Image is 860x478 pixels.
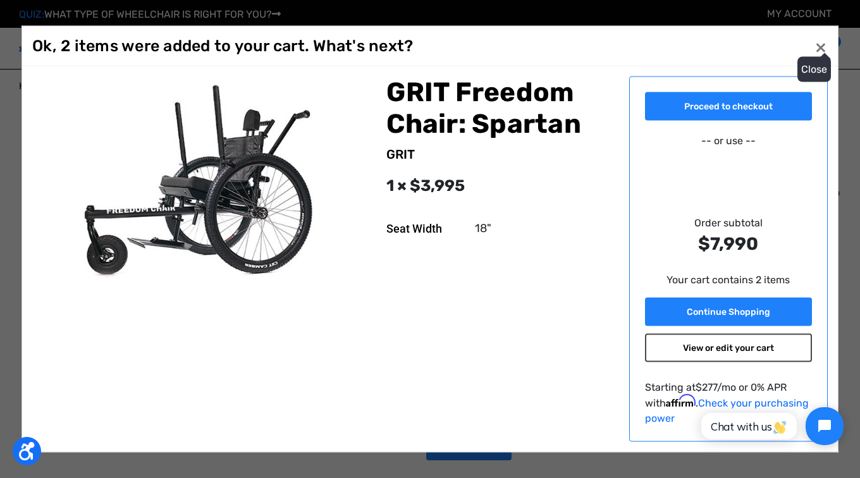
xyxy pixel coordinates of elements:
[47,77,371,293] img: GRIT Freedom Chair: Spartan
[645,216,813,257] div: Order subtotal
[645,380,813,426] p: Starting at /mo or 0% APR with .
[666,395,696,407] span: Affirm
[386,220,466,237] dt: Seat Width
[386,144,613,163] div: GRIT
[696,381,717,393] span: $277
[386,77,613,140] h2: GRIT Freedom Chair: Spartan
[645,133,813,149] p: -- or use --
[645,334,813,362] a: View or edit your cart
[475,220,491,237] dd: 18"
[645,231,813,257] strong: $7,990
[645,154,813,179] iframe: PayPal-paypal
[645,273,813,288] p: Your cart contains 2 items
[815,34,826,58] span: ×
[645,298,813,326] a: Continue Shopping
[687,396,854,456] iframe: Tidio Chat
[386,173,613,197] div: 1 × $3,995
[32,37,413,56] h1: Ok, 2 items were added to your cart. What's next?
[645,92,813,121] a: Proceed to checkout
